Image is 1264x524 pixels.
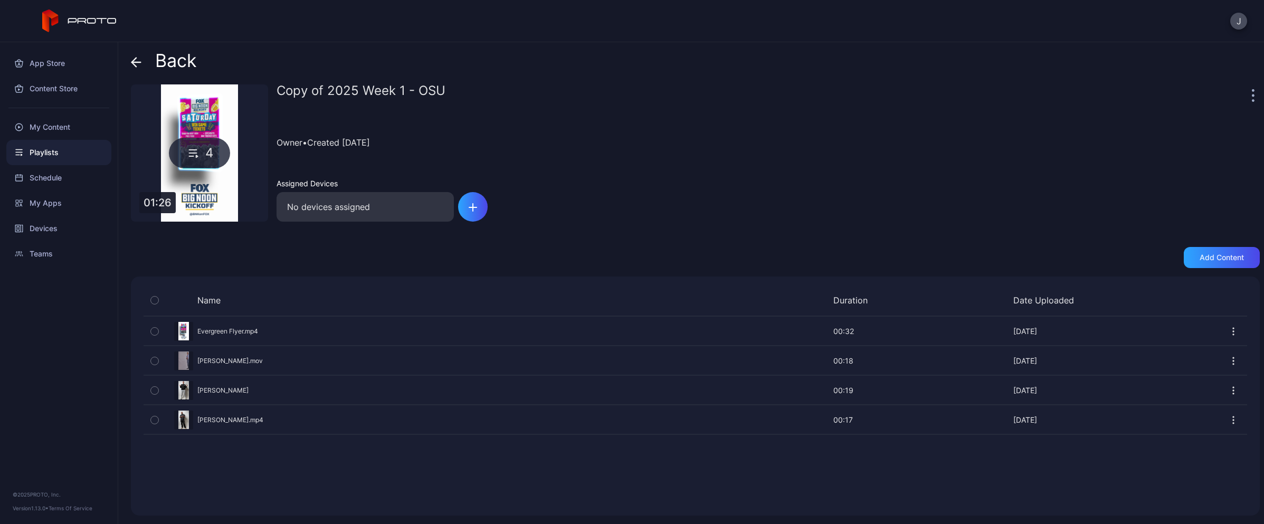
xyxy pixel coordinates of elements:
div: Assigned Devices [277,179,454,188]
div: Add content [1200,253,1244,262]
div: Duration [833,295,886,306]
div: Owner • Created [DATE] [277,118,1260,166]
a: My Apps [6,190,111,216]
button: Add content [1184,247,1260,268]
a: Schedule [6,165,111,190]
div: 4 [169,138,230,168]
div: Date Uploaded [1013,295,1092,306]
a: Content Store [6,76,111,101]
a: Teams [6,241,111,266]
div: © 2025 PROTO, Inc. [13,490,105,499]
a: Devices [6,216,111,241]
a: Terms Of Service [49,505,92,511]
div: No devices assigned [277,192,454,222]
span: Version 1.13.0 • [13,505,49,511]
a: App Store [6,51,111,76]
a: Playlists [6,140,111,165]
a: My Content [6,115,111,140]
div: Name [166,295,707,306]
div: Copy of 2025 Week 1 - OSU [277,84,1249,106]
div: Back [131,51,197,76]
button: J [1230,13,1247,30]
